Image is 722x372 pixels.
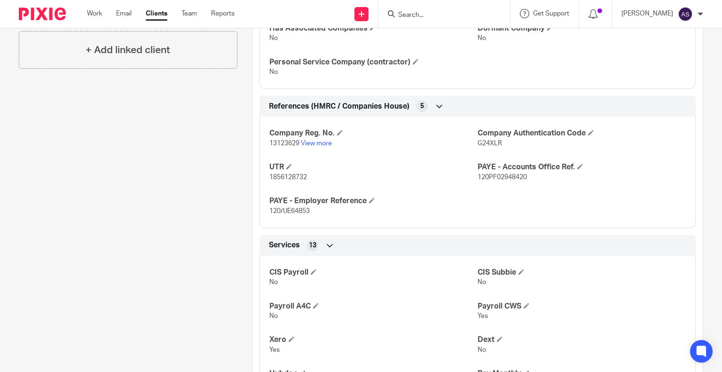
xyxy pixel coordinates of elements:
h4: PAYE - Accounts Office Ref. [478,162,686,172]
a: Team [181,9,197,18]
span: No [269,313,278,319]
span: 5 [420,102,424,111]
h4: Payroll CWS [478,301,686,311]
span: No [478,35,486,41]
span: No [269,35,278,41]
span: No [269,279,278,285]
h4: Dext [478,335,686,345]
span: G24XLR [478,140,502,147]
span: No [478,347,486,353]
a: Email [116,9,132,18]
span: 120/UE64853 [269,208,310,214]
a: Reports [211,9,235,18]
span: No [478,279,486,285]
span: 13 [309,241,316,250]
h4: CIS Subbie [478,268,686,277]
a: Work [87,9,102,18]
h4: + Add linked client [86,43,170,57]
span: 1856128732 [269,174,307,181]
a: Clients [146,9,167,18]
h4: Payroll A4C [269,301,478,311]
h4: Company Reg. No. [269,128,478,138]
h4: Dormant Company [478,24,686,33]
span: No [269,69,278,75]
span: Yes [478,313,488,319]
h4: PAYE - Employer Reference [269,196,478,206]
h4: CIS Payroll [269,268,478,277]
span: 120PF02948420 [478,174,527,181]
span: 13123629 [269,140,299,147]
span: Services [269,240,300,250]
a: View more [301,140,332,147]
input: Search [397,11,482,20]
h4: Xero [269,335,478,345]
p: [PERSON_NAME] [621,9,673,18]
img: Pixie [19,8,66,20]
span: Yes [269,347,280,353]
span: Get Support [533,10,569,17]
h4: Company Authentication Code [478,128,686,138]
h4: Has Associated Companies [269,24,478,33]
h4: Personal Service Company (contractor) [269,57,478,67]
h4: UTR [269,162,478,172]
span: References (HMRC / Companies House) [269,102,409,111]
img: svg%3E [678,7,693,22]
